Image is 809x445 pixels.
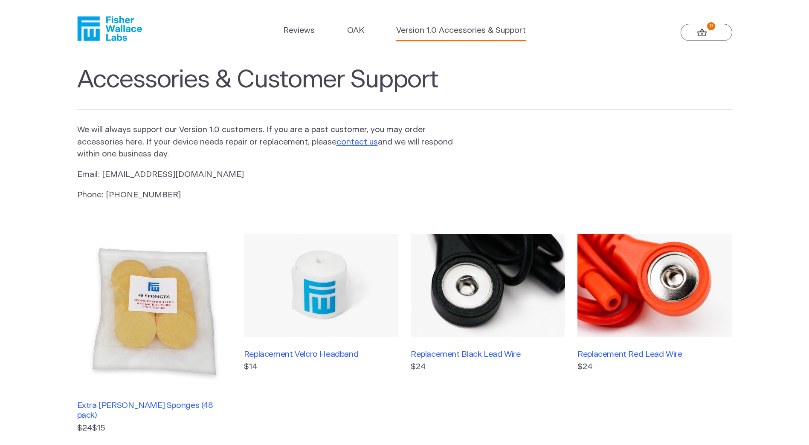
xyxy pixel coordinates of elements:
[411,234,565,337] img: Replacement Black Lead Wire
[411,361,565,373] p: $24
[77,401,232,420] h3: Extra [PERSON_NAME] Sponges (48 pack)
[347,25,364,37] a: OAK
[244,234,398,434] a: Replacement Velcro Headband$14
[681,24,732,41] a: 0
[77,422,232,435] p: $15
[77,66,732,110] h1: Accessories & Customer Support
[77,16,142,41] a: Fisher Wallace
[577,234,732,434] a: Replacement Red Lead Wire$24
[577,361,732,373] p: $24
[77,189,454,202] p: Phone: [PHONE_NUMBER]
[244,350,398,359] h3: Replacement Velcro Headband
[77,234,232,434] a: Extra [PERSON_NAME] Sponges (48 pack) $24$15
[396,25,526,37] a: Version 1.0 Accessories & Support
[244,361,398,373] p: $14
[77,169,454,181] p: Email: [EMAIL_ADDRESS][DOMAIN_NAME]
[77,234,232,388] img: Extra Fisher Wallace Sponges (48 pack)
[77,124,454,161] p: We will always support our Version 1.0 customers. If you are a past customer, you may order acces...
[77,424,92,432] s: $24
[283,25,315,37] a: Reviews
[707,22,715,30] strong: 0
[336,138,378,146] a: contact us
[577,234,732,337] img: Replacement Red Lead Wire
[577,350,732,359] h3: Replacement Red Lead Wire
[244,234,398,337] img: Replacement Velcro Headband
[411,350,565,359] h3: Replacement Black Lead Wire
[411,234,565,434] a: Replacement Black Lead Wire$24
